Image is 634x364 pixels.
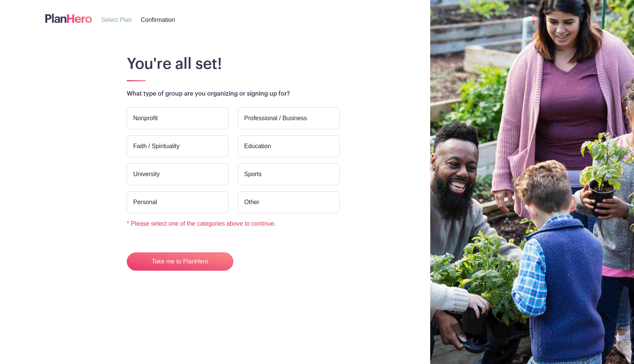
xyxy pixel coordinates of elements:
span: Confirmation [141,17,175,23]
label: Sports [238,163,340,185]
p: * Please select one of the categories above to continue. [122,219,344,228]
label: Professional / Business [238,107,340,129]
label: Other [238,191,340,213]
h1: You're all set! [127,55,552,73]
p: What type of group are you organizing or signing up for? [127,89,552,98]
label: Personal [127,191,229,213]
label: University [127,163,229,185]
img: logo-507f7623f17ff9eddc593b1ce0a138ce2505c220e1c5a4e2b4648c50719b7d32.svg [45,12,92,25]
label: Nonprofit [127,107,229,129]
label: Faith / Spirituality [127,135,229,157]
label: Education [238,135,340,157]
span: Select Plan [101,17,132,23]
button: Take me to PlanHero [127,252,233,271]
